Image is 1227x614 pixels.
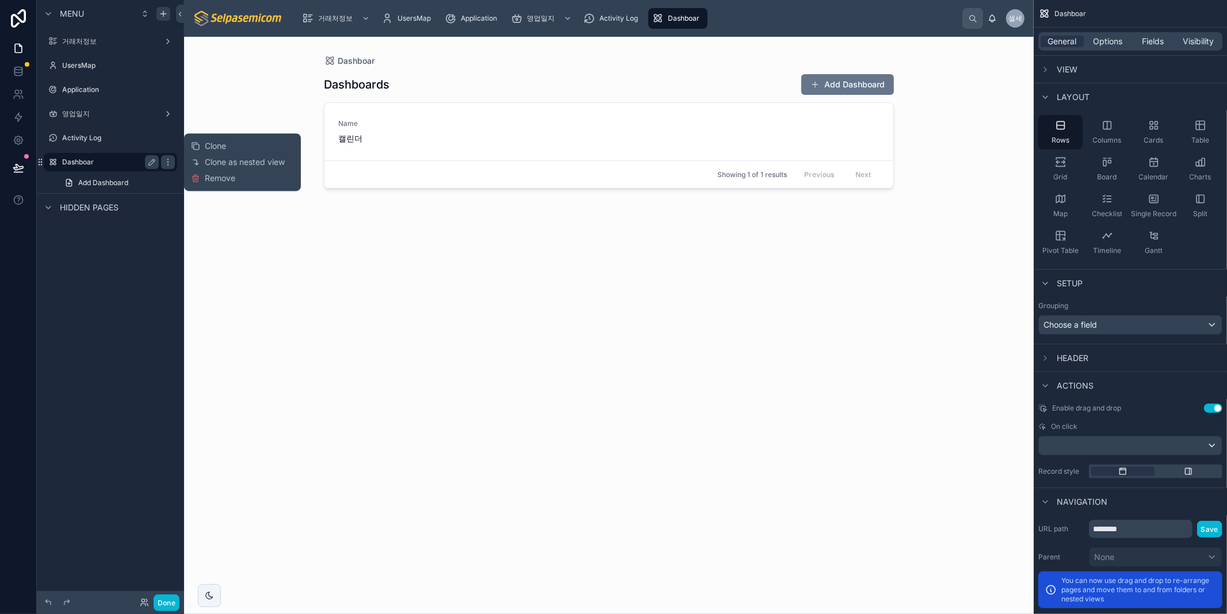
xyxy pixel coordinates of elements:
[62,61,175,70] label: UsersMap
[60,8,84,20] span: Menu
[78,178,128,187] span: Add Dashboard
[62,37,159,46] label: 거래처정보
[324,55,374,67] a: Dashboar
[1093,136,1122,145] span: Columns
[205,140,226,152] span: Clone
[580,8,646,29] a: Activity Log
[441,8,505,29] a: Application
[1057,496,1107,508] span: Navigation
[1057,278,1083,289] span: Setup
[1038,301,1068,310] label: Grouping
[461,14,497,23] span: Application
[1132,189,1176,223] button: Single Record
[668,14,699,23] span: Dashboar
[44,56,177,75] a: UsersMap
[62,109,159,118] label: 영업일지
[1038,189,1083,223] button: Map
[44,153,177,171] a: Dashboar
[1038,467,1084,476] label: Record style
[1043,320,1097,329] span: Choose a field
[205,172,235,184] span: Remove
[1048,36,1077,47] span: General
[324,103,893,160] a: Name캘린더
[1042,246,1079,255] span: Pivot Table
[1178,152,1222,186] button: Charts
[191,140,235,152] button: Clone
[62,85,175,94] label: Application
[1190,172,1211,182] span: Charts
[1085,225,1129,260] button: Timeline
[527,14,555,23] span: 영업일지
[717,170,787,179] span: Showing 1 of 1 results
[338,119,463,128] span: Name
[1132,152,1176,186] button: Calendar
[801,74,894,95] button: Add Dashboard
[154,594,179,611] button: Done
[1132,225,1176,260] button: Gantt
[58,174,177,192] a: Add Dashboard
[1132,115,1176,149] button: Cards
[44,80,177,99] a: Application
[299,8,376,29] a: 거래처정보
[1052,136,1069,145] span: Rows
[1085,189,1129,223] button: Checklist
[193,9,284,28] img: App logo
[338,133,463,144] span: 캘린더
[397,14,431,23] span: UsersMap
[648,8,708,29] a: Dashboar
[1057,380,1094,392] span: Actions
[318,14,353,23] span: 거래처정보
[1038,225,1083,260] button: Pivot Table
[1089,547,1222,567] button: None
[378,8,439,29] a: UsersMap
[191,156,294,168] button: Clone as nested view
[1038,552,1084,562] label: Parent
[1197,521,1222,538] button: Save
[1038,315,1222,335] button: Choose a field
[1038,115,1083,149] button: Rows
[1139,172,1169,182] span: Calendar
[338,55,374,67] span: Dashboar
[1191,136,1209,145] span: Table
[1193,209,1207,218] span: Split
[1053,209,1068,218] span: Map
[1085,152,1129,186] button: Board
[44,32,177,51] a: 거래처정보
[1057,91,1090,103] span: Layout
[1178,189,1222,223] button: Split
[1051,422,1077,431] span: On click
[1052,404,1121,413] span: Enable drag and drop
[1057,64,1077,75] span: View
[599,14,638,23] span: Activity Log
[1038,152,1083,186] button: Grid
[1142,36,1164,47] span: Fields
[60,202,119,213] span: Hidden pages
[1093,36,1122,47] span: Options
[1061,576,1215,604] p: You can now use drag and drop to re-arrange pages and move them to and from folders or nested views
[1145,246,1163,255] span: Gantt
[324,76,389,93] h1: Dashboards
[62,158,154,167] label: Dashboar
[205,156,285,168] span: Clone as nested view
[1144,136,1164,145] span: Cards
[44,129,177,147] a: Activity Log
[1038,524,1084,534] label: URL path
[62,133,175,143] label: Activity Log
[1085,115,1129,149] button: Columns
[1008,14,1022,23] span: 셀세
[191,172,235,184] button: Remove
[1178,115,1222,149] button: Table
[44,105,177,123] a: 영업일지
[1054,9,1086,18] span: Dashboar
[1092,209,1122,218] span: Checklist
[507,8,578,29] a: 영업일지
[1093,246,1121,255] span: Timeline
[1094,551,1114,563] span: None
[293,6,962,31] div: scrollable content
[1131,209,1176,218] span: Single Record
[1098,172,1117,182] span: Board
[1057,352,1088,364] span: Header
[1054,172,1068,182] span: Grid
[1183,36,1214,47] span: Visibility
